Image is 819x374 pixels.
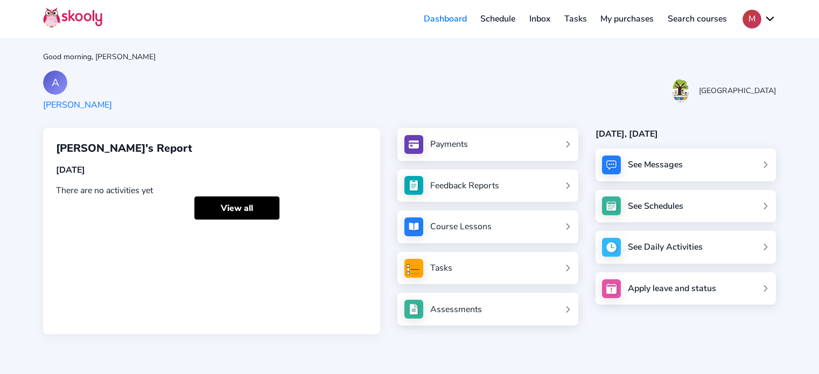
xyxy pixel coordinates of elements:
div: Feedback Reports [430,180,499,192]
a: Inbox [522,10,557,27]
a: View all [194,196,279,220]
a: Feedback Reports [404,176,571,195]
div: [PERSON_NAME] [43,99,112,111]
div: Payments [430,138,468,150]
a: Tasks [404,259,571,278]
div: Assessments [430,304,482,315]
img: see_atten.jpg [404,176,423,195]
span: [PERSON_NAME]'s Report [56,141,192,156]
a: Payments [404,135,571,154]
a: Tasks [557,10,594,27]
div: Tasks [430,262,452,274]
img: payments.jpg [404,135,423,154]
div: [DATE] [56,164,367,176]
img: tasksForMpWeb.png [404,259,423,278]
a: Course Lessons [404,217,571,236]
img: Skooly [43,7,102,28]
img: schedule.jpg [602,196,621,215]
button: Mchevron down outline [743,10,776,29]
div: A [43,70,67,95]
a: Apply leave and status [596,272,776,305]
img: activity.jpg [602,238,621,257]
a: Schedule [474,10,523,27]
div: There are no activities yet [56,185,367,196]
div: Apply leave and status [628,283,716,294]
div: See Schedules [628,200,683,212]
a: See Schedules [596,190,776,223]
div: See Daily Activities [628,241,703,253]
a: See Daily Activities [596,231,776,264]
img: 20231205090045865124304213871433ti33J8cjHXuu1iLrTv.png [673,79,689,103]
img: messages.jpg [602,156,621,174]
div: See Messages [628,159,683,171]
img: assessments.jpg [404,300,423,319]
a: Search courses [661,10,734,27]
img: apply_leave.jpg [602,279,621,298]
div: Good morning, [PERSON_NAME] [43,52,776,62]
div: [GEOGRAPHIC_DATA] [699,86,776,96]
a: My purchases [593,10,661,27]
div: Course Lessons [430,221,492,232]
a: Dashboard [417,10,474,27]
img: courses.jpg [404,217,423,236]
a: Assessments [404,300,571,319]
div: [DATE], [DATE] [596,128,776,140]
